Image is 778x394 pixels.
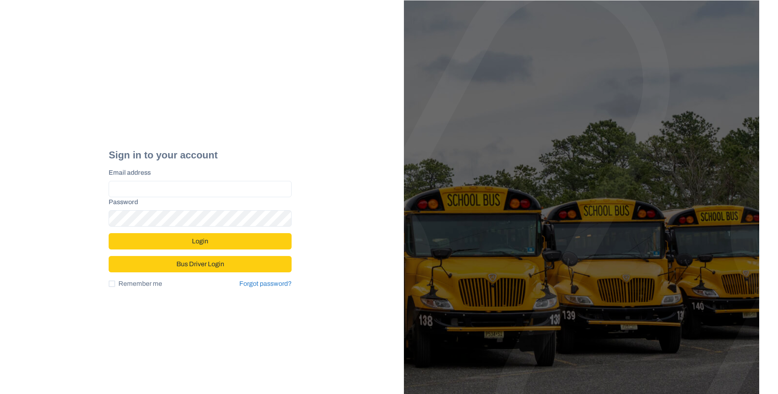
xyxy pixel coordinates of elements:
a: Bus Driver Login [109,257,292,264]
button: Login [109,233,292,249]
a: Forgot password? [239,279,292,289]
span: Remember me [118,279,162,289]
a: Forgot password? [239,280,292,287]
h2: Sign in to your account [109,149,292,161]
label: Password [109,197,287,207]
label: Email address [109,168,287,178]
button: Bus Driver Login [109,256,292,272]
